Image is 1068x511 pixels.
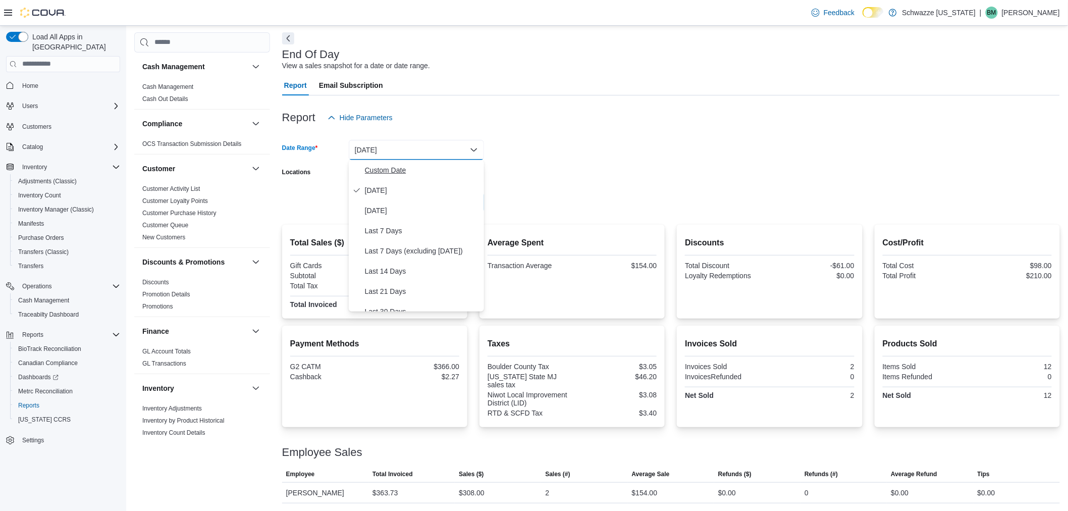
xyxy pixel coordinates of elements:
span: Inventory Count [14,189,120,201]
span: Customers [22,123,51,131]
a: Inventory Manager (Classic) [14,203,98,216]
a: Promotion Details [142,291,190,298]
span: Catalog [22,143,43,151]
a: Dashboards [10,370,124,384]
span: Last 21 Days [365,285,480,297]
a: Promotions [142,303,173,310]
span: Transfers (Classic) [14,246,120,258]
button: Discounts & Promotions [142,257,248,267]
div: $366.00 [377,363,459,371]
a: Customer Queue [142,222,188,229]
button: Transfers (Classic) [10,245,124,259]
a: Inventory Count Details [142,429,205,436]
h2: Discounts [685,237,854,249]
div: $0.00 [978,487,995,499]
span: Average Refund [891,470,937,478]
button: Customer [250,163,262,175]
h3: Report [282,112,315,124]
a: GL Transactions [142,360,186,367]
span: Inventory Manager (Classic) [18,206,94,214]
span: Metrc Reconciliation [18,387,73,395]
span: Operations [18,280,120,292]
span: Refunds ($) [718,470,752,478]
div: $0.00 [891,487,909,499]
div: Items Refunded [883,373,966,381]
a: Inventory Adjustments [142,405,202,412]
label: Date Range [282,144,318,152]
span: Last 7 Days (excluding [DATE]) [365,245,480,257]
div: Total Cost [883,262,966,270]
button: Catalog [18,141,47,153]
h3: Cash Management [142,62,205,72]
span: Traceabilty Dashboard [14,309,120,321]
span: New Customers [142,233,185,241]
h3: Compliance [142,119,182,129]
button: Customers [2,119,124,134]
a: Adjustments (Classic) [14,175,81,187]
strong: Net Sold [685,391,714,399]
span: Sales ($) [459,470,484,478]
div: Cashback [290,373,373,381]
span: OCS Transaction Submission Details [142,140,242,148]
button: Inventory [18,161,51,173]
span: BioTrack Reconciliation [18,345,81,353]
div: 12 [969,391,1052,399]
div: Gift Cards [290,262,373,270]
h2: Taxes [488,338,657,350]
div: Boulder County Tax [488,363,570,371]
span: Reports [22,331,43,339]
button: Reports [18,329,47,341]
span: Inventory Count [18,191,61,199]
a: Discounts [142,279,169,286]
span: Refunds (#) [805,470,838,478]
button: Users [2,99,124,113]
h3: Customer [142,164,175,174]
a: Customers [18,121,56,133]
div: [US_STATE] State MJ sales tax [488,373,570,389]
div: $3.40 [574,409,657,417]
a: Traceabilty Dashboard [14,309,83,321]
button: Manifests [10,217,124,231]
button: Discounts & Promotions [250,256,262,268]
h2: Total Sales ($) [290,237,459,249]
button: Inventory [2,160,124,174]
span: Inventory by Product Historical [142,417,225,425]
button: Finance [250,325,262,337]
button: Customer [142,164,248,174]
span: Cash Management [18,296,69,304]
span: Reports [14,399,120,412]
div: Loyalty Redemptions [685,272,768,280]
strong: Net Sold [883,391,912,399]
span: Cash Management [142,83,193,91]
span: Transfers (Classic) [18,248,69,256]
button: [DATE] [349,140,484,160]
div: $363.73 [372,487,398,499]
span: Feedback [824,8,855,18]
span: Employee [286,470,315,478]
div: 12 [969,363,1052,371]
span: Custom Date [365,164,480,176]
a: Manifests [14,218,48,230]
a: Cash Out Details [142,95,188,103]
span: BM [987,7,996,19]
button: Reports [10,398,124,413]
a: Dashboards [14,371,63,383]
span: Canadian Compliance [14,357,120,369]
a: Cash Management [142,83,193,90]
button: Reports [2,328,124,342]
span: Transfers [14,260,120,272]
button: Inventory [142,383,248,393]
button: Finance [142,326,248,336]
button: Operations [18,280,56,292]
span: Hide Parameters [340,113,393,123]
a: Cash Management [14,294,73,306]
span: Dashboards [18,373,59,381]
a: Transfers (Classic) [14,246,73,258]
div: Subtotal [290,272,373,280]
span: Inventory [22,163,47,171]
div: $0.00 [772,272,855,280]
a: Customer Purchase History [142,210,217,217]
span: Transfers [18,262,43,270]
button: Adjustments (Classic) [10,174,124,188]
h2: Products Sold [883,338,1052,350]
